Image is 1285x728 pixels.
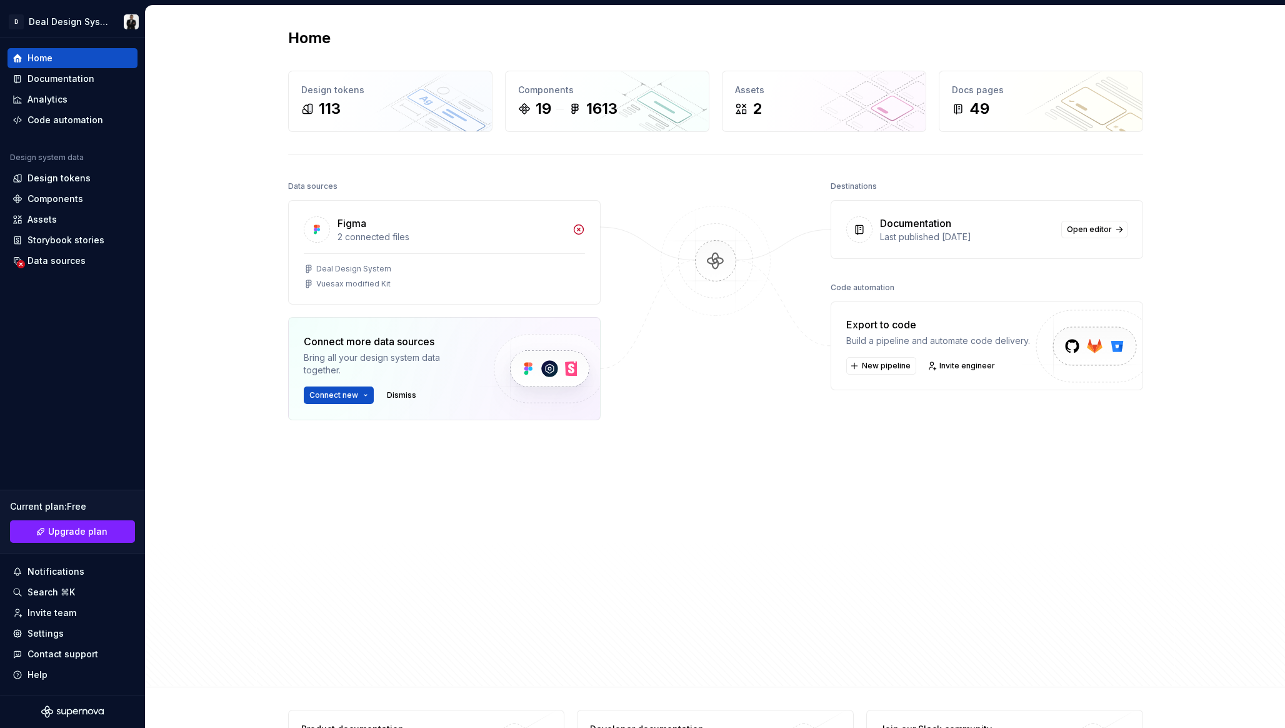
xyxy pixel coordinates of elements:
div: 19 [536,99,551,119]
div: Invite team [27,607,76,619]
a: Figma2 connected filesDeal Design SystemVuesax modified Kit [288,200,601,305]
a: Storybook stories [7,230,137,250]
div: Build a pipeline and automate code delivery. [846,335,1030,347]
div: Assets [27,213,57,226]
div: Notifications [27,565,84,578]
span: Dismiss [387,390,416,400]
div: Design tokens [301,84,479,96]
button: DDeal Design SystemMohammad Medhat [2,8,142,35]
div: 2 connected files [337,231,565,243]
span: Connect new [309,390,358,400]
div: Current plan : Free [10,500,135,513]
div: Data sources [27,255,86,267]
div: Assets [735,84,913,96]
div: Components [518,84,696,96]
a: Code automation [7,110,137,130]
a: Design tokens [7,168,137,188]
div: Export to code [846,317,1030,332]
span: New pipeline [862,361,911,371]
div: 1613 [586,99,617,119]
div: Bring all your design system data together. [304,351,472,377]
div: Figma [337,216,366,231]
span: Invite engineer [939,361,995,371]
a: Analytics [7,89,137,109]
div: 49 [969,99,989,119]
div: Destinations [831,178,877,195]
div: Components [27,193,83,205]
div: Design system data [10,153,84,163]
a: Data sources [7,251,137,271]
svg: Supernova Logo [41,705,104,718]
button: Notifications [7,562,137,582]
a: Docs pages49 [939,71,1143,132]
a: Components [7,189,137,209]
img: Mohammad Medhat [124,14,139,29]
div: Documentation [880,216,951,231]
div: Last published [DATE] [880,231,1054,243]
div: Search ⌘K [27,586,75,599]
a: Settings [7,624,137,644]
div: D [9,14,24,29]
a: Documentation [7,69,137,89]
div: Storybook stories [27,234,104,246]
button: Help [7,665,137,685]
button: Dismiss [381,387,422,404]
a: Open editor [1061,221,1127,238]
div: Code automation [831,279,894,296]
span: Open editor [1067,225,1112,235]
a: Invite team [7,603,137,623]
div: Vuesax modified Kit [316,279,391,289]
span: Upgrade plan [48,525,107,538]
div: Design tokens [27,172,91,185]
button: Search ⌘K [7,582,137,602]
div: Settings [27,627,64,640]
div: Connect more data sources [304,334,472,349]
div: 113 [319,99,341,119]
a: Assets2 [722,71,926,132]
a: Design tokens113 [288,71,492,132]
a: Components191613 [505,71,709,132]
div: Data sources [288,178,337,195]
button: New pipeline [846,357,916,375]
div: Home [27,52,52,64]
a: Home [7,48,137,68]
h2: Home [288,28,331,48]
a: Invite engineer [924,357,1001,375]
button: Connect new [304,387,374,404]
div: Help [27,669,47,681]
div: Code automation [27,114,103,126]
a: Upgrade plan [10,520,135,543]
a: Assets [7,210,137,230]
div: 2 [752,99,762,119]
div: Analytics [27,93,67,106]
div: Contact support [27,648,98,660]
div: Documentation [27,73,94,85]
div: Deal Design System [316,264,391,274]
div: Deal Design System [29,16,109,28]
div: Docs pages [952,84,1130,96]
button: Contact support [7,644,137,664]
